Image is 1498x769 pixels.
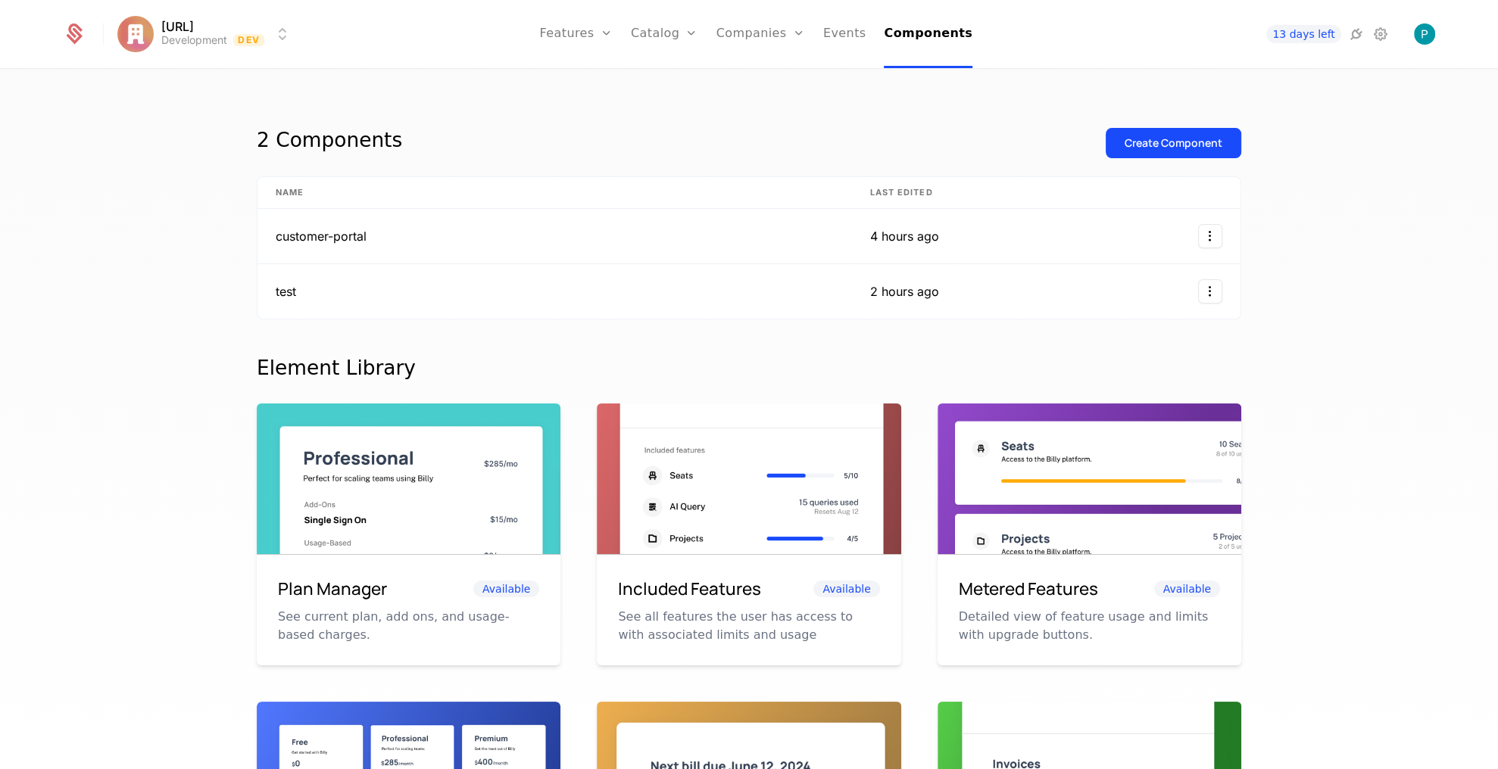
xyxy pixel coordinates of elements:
[1106,128,1241,158] button: Create Component
[1414,23,1435,45] button: Open user button
[1154,581,1220,597] span: Available
[813,581,879,597] span: Available
[161,33,227,48] div: Development
[1125,135,1222,151] div: Create Component
[117,16,154,52] img: Appy.AI
[1372,25,1390,43] a: Settings
[1198,224,1222,248] button: Select action
[257,356,1241,380] div: Element Library
[278,576,387,602] h6: Plan Manager
[278,608,539,644] p: See current plan, add ons, and usage-based charges.
[869,227,939,245] div: 4 hours ago
[257,128,402,158] div: 2 Components
[1198,279,1222,304] button: Select action
[959,608,1220,644] p: Detailed view of feature usage and limits with upgrade buttons.
[257,264,851,319] td: test
[618,576,761,602] h6: Included Features
[233,34,264,46] span: Dev
[1266,25,1340,43] a: 13 days left
[257,209,851,264] td: customer-portal
[869,282,939,300] div: 2 hours ago
[257,177,851,209] th: Name
[851,177,957,209] th: Last edited
[473,581,539,597] span: Available
[161,20,194,33] span: [URL]
[959,576,1098,602] h6: Metered Features
[1414,23,1435,45] img: Peter Keens
[618,608,879,644] p: See all features the user has access to with associated limits and usage
[122,17,292,51] button: Select environment
[1347,25,1365,43] a: Integrations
